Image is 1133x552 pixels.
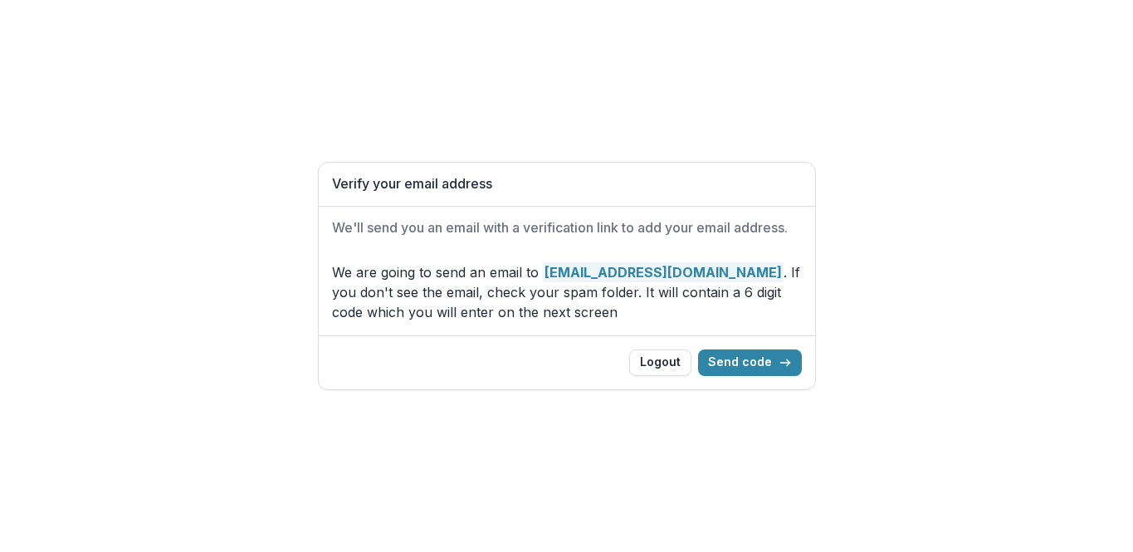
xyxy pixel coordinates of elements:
p: We are going to send an email to . If you don't see the email, check your spam folder. It will co... [332,262,802,322]
h2: We'll send you an email with a verification link to add your email address. [332,220,802,236]
button: Send code [698,349,802,376]
strong: [EMAIL_ADDRESS][DOMAIN_NAME] [543,262,784,282]
h1: Verify your email address [332,176,802,192]
button: Logout [629,349,691,376]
